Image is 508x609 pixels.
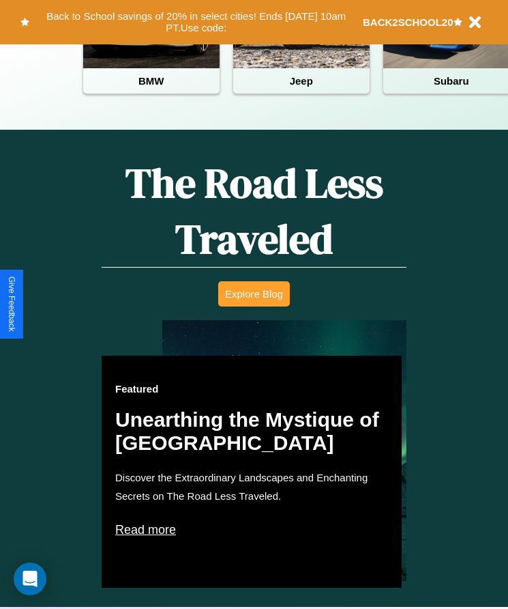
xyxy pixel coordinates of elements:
h4: BMW [83,68,220,94]
h4: Jeep [233,68,370,94]
button: Explore Blog [218,281,290,307]
div: Give Feedback [7,277,16,332]
h3: Featured [115,383,388,395]
div: Open Intercom Messenger [14,563,46,595]
b: BACK2SCHOOL20 [363,16,453,28]
h1: The Road Less Traveled [102,155,406,268]
p: Read more [115,519,388,541]
h2: Unearthing the Mystique of [GEOGRAPHIC_DATA] [115,408,388,455]
p: Discover the Extraordinary Landscapes and Enchanting Secrets on The Road Less Traveled. [115,468,388,505]
button: Back to School savings of 20% in select cities! Ends [DATE] 10am PT.Use code: [29,7,363,38]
